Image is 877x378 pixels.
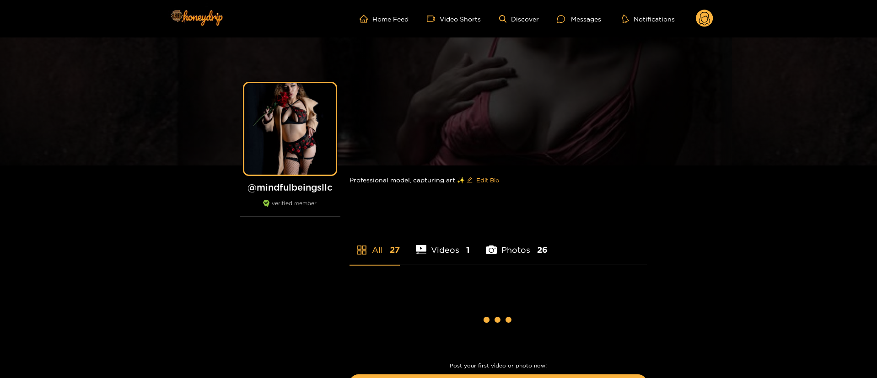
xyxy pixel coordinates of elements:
div: verified member [240,200,340,217]
li: Photos [486,224,548,265]
div: Professional model, capturing art ✨ [350,165,647,195]
span: Edit Bio [476,176,499,185]
span: appstore [356,245,367,256]
h1: @ mindfulbeingsllc [240,181,340,193]
span: 26 [537,244,548,256]
a: Video Shorts [427,15,481,23]
a: Home Feed [360,15,409,23]
button: editEdit Bio [465,173,501,187]
button: Notifications [619,14,678,23]
span: edit [467,177,473,184]
span: video-camera [427,15,440,23]
p: Post your first video or photo now! [350,362,647,369]
span: home [360,15,372,23]
div: Messages [557,14,601,24]
a: Discover [499,15,539,23]
span: 1 [466,244,470,256]
li: Videos [416,224,470,265]
li: All [350,224,400,265]
span: 27 [390,244,400,256]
